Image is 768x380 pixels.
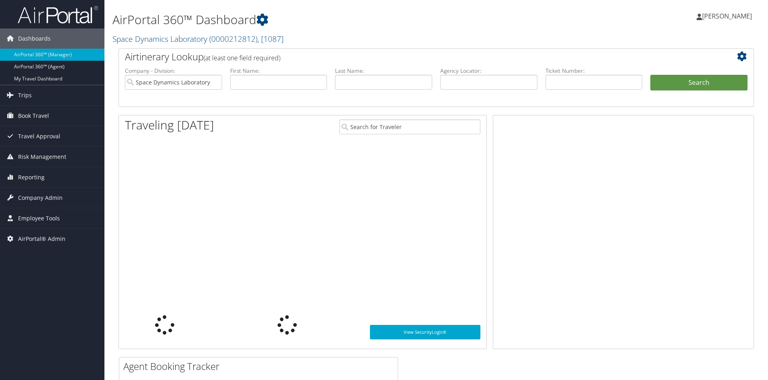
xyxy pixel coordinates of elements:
[339,119,480,134] input: Search for Traveler
[123,359,398,373] h2: Agent Booking Tracker
[204,53,280,62] span: (at least one field required)
[440,67,537,75] label: Agency Locator:
[702,12,752,21] span: [PERSON_NAME]
[125,67,222,75] label: Company - Division:
[18,29,51,49] span: Dashboards
[697,4,760,28] a: [PERSON_NAME]
[18,106,49,126] span: Book Travel
[230,67,327,75] label: First Name:
[545,67,643,75] label: Ticket Number:
[125,117,214,134] h1: Traveling [DATE]
[112,33,284,44] a: Space Dynamics Laboratory
[257,33,284,44] span: , [ 1087 ]
[18,126,60,146] span: Travel Approval
[18,188,63,208] span: Company Admin
[18,208,60,228] span: Employee Tools
[112,11,544,28] h1: AirPortal 360™ Dashboard
[18,85,32,105] span: Trips
[18,167,45,187] span: Reporting
[125,50,694,64] h2: Airtinerary Lookup
[335,67,432,75] label: Last Name:
[18,147,66,167] span: Risk Management
[650,75,748,91] button: Search
[18,229,65,249] span: AirPortal® Admin
[209,33,257,44] span: ( 0000212812 )
[18,5,98,24] img: airportal-logo.png
[370,325,480,339] a: View SecurityLogic®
